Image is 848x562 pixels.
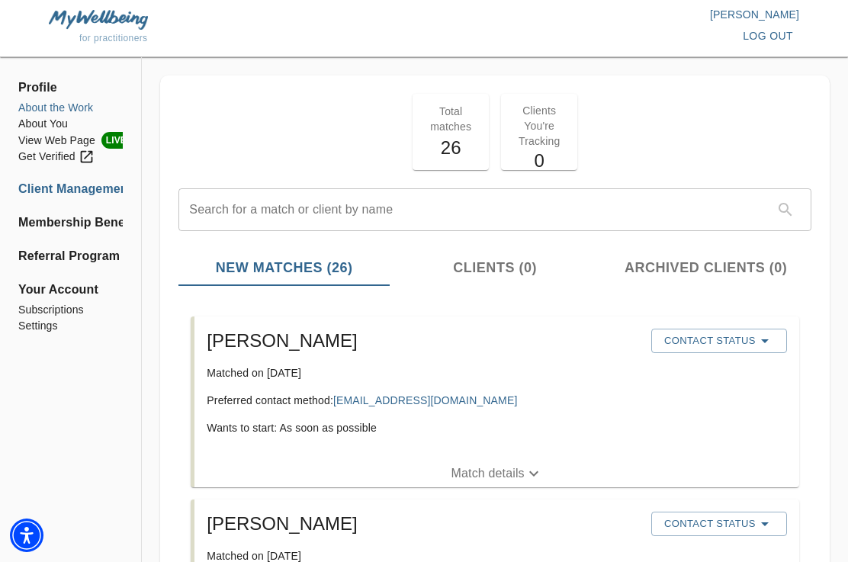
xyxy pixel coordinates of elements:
[18,116,123,132] a: About You
[451,464,525,483] p: Match details
[18,149,95,165] div: Get Verified
[194,460,799,487] button: Match details
[18,180,123,198] a: Client Management
[18,318,123,334] a: Settings
[424,7,799,22] p: [PERSON_NAME]
[18,302,123,318] a: Subscriptions
[18,149,123,165] a: Get Verified
[399,258,592,278] span: Clients (0)
[510,149,568,173] h5: 0
[49,10,148,29] img: MyWellbeing
[101,132,131,149] span: LIVE
[207,512,638,536] h5: [PERSON_NAME]
[207,393,638,408] p: Preferred contact method:
[207,329,638,353] h5: [PERSON_NAME]
[10,519,43,552] div: Accessibility Menu
[609,258,802,278] span: Archived Clients (0)
[651,329,787,353] button: Contact Status
[333,394,517,406] a: [EMAIL_ADDRESS][DOMAIN_NAME]
[18,132,123,149] li: View Web Page
[659,515,779,533] span: Contact Status
[18,79,123,97] span: Profile
[510,103,568,149] p: Clients You're Tracking
[18,132,123,149] a: View Web PageLIVE
[422,136,480,160] h5: 26
[207,365,638,381] p: Matched on [DATE]
[18,214,123,232] a: Membership Benefits
[422,104,480,134] p: Total matches
[18,247,123,265] a: Referral Program
[659,332,779,350] span: Contact Status
[18,281,123,299] span: Your Account
[188,258,381,278] span: New Matches (26)
[651,512,787,536] button: Contact Status
[743,27,793,46] span: log out
[79,33,148,43] span: for practitioners
[18,100,123,116] a: About the Work
[207,420,638,435] p: Wants to start: As soon as possible
[737,22,799,50] button: log out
